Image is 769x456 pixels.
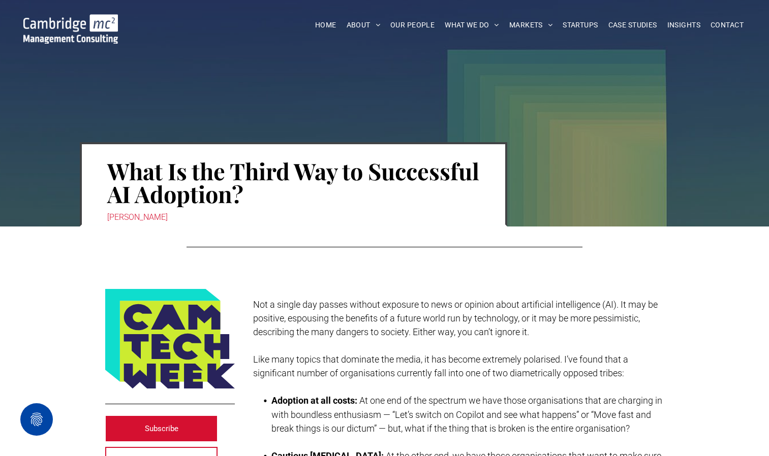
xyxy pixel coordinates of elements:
[253,354,628,378] span: Like many topics that dominate the media, it has become extremely polarised. I’ve found that a si...
[107,210,480,224] div: [PERSON_NAME]
[23,14,118,44] img: Go to Homepage
[603,17,662,33] a: CASE STUDIES
[105,289,235,388] img: Logo featuring the words CAM TECH WEEK in bold, dark blue letters on a yellow-green background, w...
[107,158,480,206] h1: What Is the Third Way to Successful AI Adoption?
[342,17,386,33] a: ABOUT
[558,17,603,33] a: STARTUPS
[105,415,218,442] a: Subscribe
[271,395,662,434] span: At one end of the spectrum we have those organisations that are charging in with boundless enthus...
[310,17,342,33] a: HOME
[504,17,558,33] a: MARKETS
[385,17,440,33] a: OUR PEOPLE
[253,299,658,337] span: Not a single day passes without exposure to news or opinion about artificial intelligence (AI). I...
[23,16,118,26] a: Your Business Transformed | Cambridge Management Consulting
[662,17,705,33] a: INSIGHTS
[705,17,749,33] a: CONTACT
[271,395,357,406] strong: Adoption at all costs:
[440,17,504,33] a: WHAT WE DO
[145,416,178,441] span: Subscribe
